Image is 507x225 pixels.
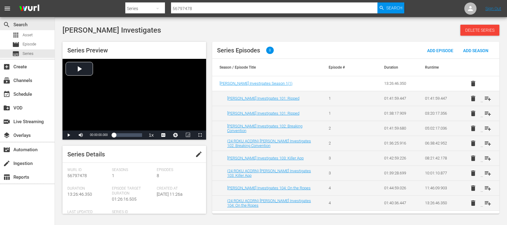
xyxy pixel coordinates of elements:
th: Runtime [418,59,459,76]
span: Create [3,63,10,70]
td: 01:38:17.909 [377,106,418,121]
span: Series ID [112,210,153,215]
span: playlist_add [484,140,491,147]
button: Search [377,2,404,13]
button: Fullscreen [194,130,206,140]
td: 4 [321,180,362,195]
span: Channels [3,77,10,84]
span: 01:26:16.505 [112,197,137,202]
span: Search [3,21,10,28]
span: playlist_add [484,110,491,117]
span: Duration [67,186,109,191]
span: [PERSON_NAME] Investigates Season 1 ( 1 ) [220,81,292,86]
td: 3 [321,166,362,180]
span: Live Streaming [3,118,10,125]
span: Episodes [157,168,198,173]
span: Delete Series [460,28,499,33]
a: Sign Out [485,6,501,11]
a: (24 ROKU ACORN) [PERSON_NAME] Investigates 104: On the Ropes [227,198,311,208]
button: delete [466,91,480,106]
span: playlist_add [484,155,491,162]
button: delete [466,196,480,210]
span: Asset [12,31,20,39]
span: Series [12,50,20,57]
span: Series Preview [67,47,108,54]
div: Video Player [62,59,206,140]
span: Search [386,2,402,13]
td: 1 [321,106,362,121]
span: Series [23,51,34,57]
span: edit [195,151,202,158]
button: delete [466,106,480,121]
td: 01:41:59.680 [377,121,418,136]
span: delete [470,125,477,132]
span: Automation [3,146,10,153]
a: [PERSON_NAME] Investigates 102: Breaking Convention [227,124,302,133]
td: 3 [321,151,362,166]
td: 01:41:59.447 [418,91,459,106]
td: 08:21:42.178 [418,151,459,166]
span: 00:00:00.000 [90,133,108,137]
button: delete [466,76,480,91]
td: 05:02:17.036 [418,121,459,136]
td: 13:26:46.350 [418,195,459,210]
span: delete [470,80,477,87]
a: (24 ROKU ACORN) [PERSON_NAME] Investigates 102: Breaking Convention [227,139,311,148]
td: 2 [321,136,362,151]
button: Picture-in-Picture [182,130,194,140]
button: Play [62,130,75,140]
td: 01:44:59.026 [377,180,418,195]
td: 1 [321,91,362,106]
span: Created At [157,186,198,191]
button: playlist_add [480,196,495,210]
span: 13:26:46.350 [67,192,92,197]
td: 01:39:28.699 [377,166,418,180]
span: playlist_add [484,199,491,207]
span: Seasons [112,168,153,173]
span: Schedule [3,91,10,98]
td: 2 [321,121,362,136]
button: Add Episode [422,45,458,56]
span: [PERSON_NAME] Investigates [62,26,161,34]
td: 01:36:25.916 [377,136,418,151]
a: [PERSON_NAME] Investigates 101: Ripped [227,96,299,101]
span: playlist_add [484,170,491,177]
a: [PERSON_NAME] Investigates 101: Ripped [227,111,299,116]
button: Add Season [458,45,493,56]
span: Asset [23,32,33,38]
span: Series Episodes [217,47,260,54]
span: delete [470,199,477,207]
button: playlist_add [480,91,495,106]
td: 01:42:59.226 [377,151,418,166]
a: [PERSON_NAME] Investigates Season 1(1) [220,81,292,86]
span: Last Updated [67,210,109,215]
span: delete [470,184,477,192]
span: delete [470,95,477,102]
span: 1 [112,173,114,178]
span: playlist_add [484,125,491,132]
a: [PERSON_NAME] Investigates 103: Killer App [227,156,304,160]
img: ans4CAIJ8jUAAAAAAAAAAAAAAAAAAAAAAAAgQb4GAAAAAAAAAAAAAAAAAAAAAAAAJMjXAAAAAAAAAAAAAAAAAAAAAAAAgAT5G... [15,2,44,16]
td: 13:26:46.350 [377,76,418,91]
span: playlist_add [484,95,491,102]
th: Episode # [321,59,362,76]
a: [PERSON_NAME] Investigates 104: On the Ropes [227,186,311,190]
button: edit [191,147,206,162]
span: Episode [23,41,36,47]
button: Playback Rate [145,130,157,140]
button: playlist_add [480,151,495,166]
button: playlist_add [480,166,495,180]
button: delete [466,121,480,136]
a: (24 ROKU ACORN) [PERSON_NAME] Investigates 103: Killer App [227,169,311,178]
span: delete [470,155,477,162]
th: Duration [377,59,418,76]
span: 8 [157,173,159,178]
td: 11:46:09.903 [418,180,459,195]
div: Progress Bar [114,133,142,137]
button: Delete Series [460,25,499,36]
span: delete [470,170,477,177]
span: Episode Target Duration [112,186,153,196]
button: playlist_add [480,181,495,195]
button: playlist_add [480,136,495,151]
td: 01:40:36.447 [377,195,418,210]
